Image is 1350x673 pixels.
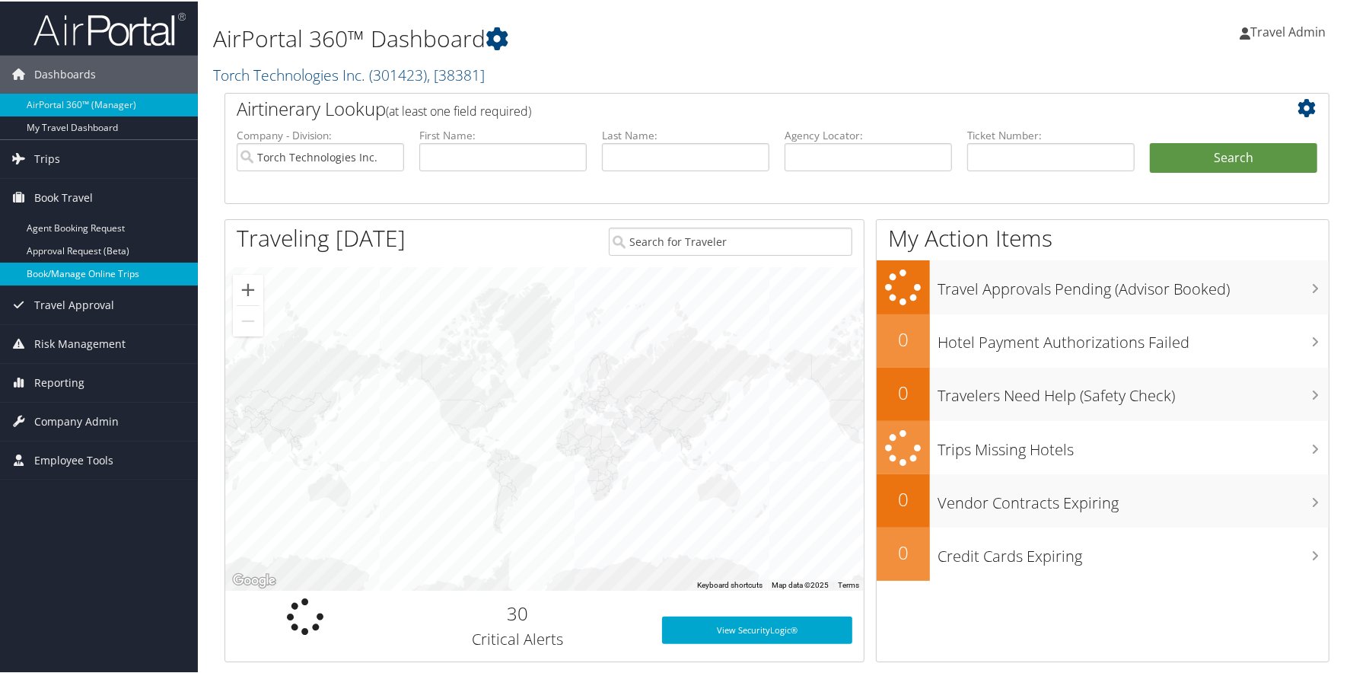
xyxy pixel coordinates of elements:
[877,538,930,564] h2: 0
[213,63,485,84] a: Torch Technologies Inc.
[34,440,113,478] span: Employee Tools
[1150,142,1317,172] button: Search
[419,126,587,142] label: First Name:
[785,126,952,142] label: Agency Locator:
[396,599,639,625] h2: 30
[877,366,1329,419] a: 0Travelers Need Help (Safety Check)
[213,21,965,53] h1: AirPortal 360™ Dashboard
[34,54,96,92] span: Dashboards
[237,126,404,142] label: Company - Division:
[838,579,859,588] a: Terms (opens in new tab)
[877,485,930,511] h2: 0
[229,569,279,589] img: Google
[34,177,93,215] span: Book Travel
[229,569,279,589] a: Open this area in Google Maps (opens a new window)
[34,285,114,323] span: Travel Approval
[233,273,263,304] button: Zoom in
[967,126,1135,142] label: Ticket Number:
[662,615,852,643] a: View SecurityLogic®
[33,10,186,46] img: airportal-logo.png
[34,401,119,439] span: Company Admin
[34,324,126,362] span: Risk Management
[772,579,829,588] span: Map data ©2025
[233,305,263,335] button: Zoom out
[427,63,485,84] span: , [ 38381 ]
[369,63,427,84] span: ( 301423 )
[877,473,1329,526] a: 0Vendor Contracts Expiring
[34,139,60,177] span: Trips
[697,579,763,589] button: Keyboard shortcuts
[1240,8,1341,53] a: Travel Admin
[877,419,1329,474] a: Trips Missing Hotels
[396,627,639,649] h3: Critical Alerts
[877,221,1329,253] h1: My Action Items
[938,270,1329,298] h3: Travel Approvals Pending (Advisor Booked)
[877,313,1329,366] a: 0Hotel Payment Authorizations Failed
[938,430,1329,459] h3: Trips Missing Hotels
[386,101,531,118] span: (at least one field required)
[877,259,1329,313] a: Travel Approvals Pending (Advisor Booked)
[938,483,1329,512] h3: Vendor Contracts Expiring
[602,126,769,142] label: Last Name:
[877,378,930,404] h2: 0
[34,362,84,400] span: Reporting
[938,376,1329,405] h3: Travelers Need Help (Safety Check)
[237,221,406,253] h1: Traveling [DATE]
[1250,22,1326,39] span: Travel Admin
[877,325,930,351] h2: 0
[938,537,1329,566] h3: Credit Cards Expiring
[938,323,1329,352] h3: Hotel Payment Authorizations Failed
[237,94,1225,120] h2: Airtinerary Lookup
[609,226,852,254] input: Search for Traveler
[877,526,1329,579] a: 0Credit Cards Expiring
